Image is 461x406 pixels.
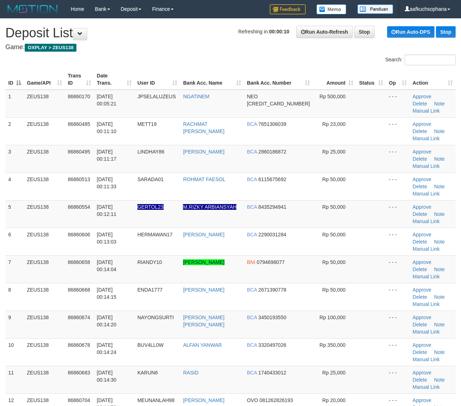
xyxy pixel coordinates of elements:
a: Manual Link [413,191,440,197]
span: 86860678 [68,342,90,348]
a: Delete [413,377,427,383]
label: Search: [385,55,456,65]
span: Refreshing in: [238,29,289,34]
th: Action: activate to sort column ascending [410,69,456,90]
span: 86860704 [68,397,90,403]
span: BUV4LL0W [137,342,164,348]
span: BCA [247,315,257,320]
td: 1 [5,90,24,118]
span: Rp 50,000 [322,204,345,210]
td: 6 [5,228,24,255]
span: BCA [247,121,257,127]
td: ZEUS138 [24,200,65,228]
a: Manual Link [413,218,440,224]
span: [DATE] 00:13:03 [97,232,117,245]
td: 3 [5,145,24,173]
a: Manual Link [413,329,440,335]
a: Manual Link [413,384,440,390]
span: 86860554 [68,204,90,210]
td: ZEUS138 [24,173,65,200]
a: Approve [413,397,431,403]
td: - - - [386,283,410,311]
span: SARADA01 [137,176,164,182]
a: Approve [413,342,431,348]
a: Approve [413,287,431,293]
a: Approve [413,94,431,99]
a: Note [434,128,445,134]
a: Delete [413,101,427,107]
span: BCA [247,204,257,210]
a: Manual Link [413,246,440,252]
a: Run Auto-DPS [387,26,434,38]
td: - - - [386,117,410,145]
a: Delete [413,211,427,217]
th: Amount: activate to sort column ascending [313,69,356,90]
a: Manual Link [413,136,440,141]
span: Copy 3450193550 to clipboard [258,315,286,320]
td: - - - [386,173,410,200]
span: KARUN6 [137,370,158,376]
a: [PERSON_NAME] [183,149,224,155]
a: Delete [413,128,427,134]
span: MEUNANLAH98 [137,397,174,403]
a: Note [434,377,445,383]
a: Manual Link [413,108,440,114]
span: [DATE] 00:11:17 [97,149,117,162]
span: 86860683 [68,370,90,376]
a: [PERSON_NAME] [PERSON_NAME] [183,315,224,327]
span: Rp 50,000 [322,232,345,237]
th: Trans ID: activate to sort column ascending [65,69,94,90]
img: MOTION_logo.png [5,4,60,14]
a: Approve [413,176,431,182]
span: BNI [247,259,255,265]
a: Note [434,266,445,272]
a: [PERSON_NAME] [183,287,224,293]
a: [PERSON_NAME] [183,259,224,265]
th: Game/API: activate to sort column ascending [24,69,65,90]
span: Rp 20,000 [322,397,345,403]
a: [PERSON_NAME] [183,232,224,237]
td: ZEUS138 [24,145,65,173]
td: - - - [386,90,410,118]
a: Note [434,322,445,327]
span: Rp 500,000 [320,94,345,99]
a: NGATINEM [183,94,209,99]
span: Rp 23,000 [322,121,345,127]
span: OVO [247,397,258,403]
td: ZEUS138 [24,255,65,283]
td: ZEUS138 [24,311,65,338]
span: BCA [247,370,257,376]
span: Copy 2290031284 to clipboard [258,232,286,237]
td: ZEUS138 [24,228,65,255]
a: Approve [413,370,431,376]
td: - - - [386,255,410,283]
a: Approve [413,259,431,265]
a: Run Auto-Refresh [296,26,353,38]
th: Op: activate to sort column ascending [386,69,410,90]
a: Approve [413,149,431,155]
span: Rp 350,000 [320,342,345,348]
td: ZEUS138 [24,283,65,311]
td: 11 [5,366,24,393]
a: Manual Link [413,357,440,362]
span: JPSELALUZEUS [137,94,176,99]
a: Delete [413,239,427,245]
a: Note [434,294,445,300]
td: 10 [5,338,24,366]
span: Copy 7651306039 to clipboard [258,121,286,127]
input: Search: [405,55,456,65]
span: BCA [247,287,257,293]
th: ID: activate to sort column descending [5,69,24,90]
td: 8 [5,283,24,311]
td: ZEUS138 [24,338,65,366]
span: Copy 3320497026 to clipboard [258,342,286,348]
span: BCA [247,232,257,237]
th: User ID: activate to sort column ascending [135,69,180,90]
span: Rp 50,000 [322,259,345,265]
span: Copy 6115675692 to clipboard [258,176,286,182]
span: Copy 081262826193 to clipboard [259,397,293,403]
span: LINDHAY86 [137,149,164,155]
a: Note [434,184,445,189]
td: 4 [5,173,24,200]
a: RACHMAT [PERSON_NAME] [183,121,224,134]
